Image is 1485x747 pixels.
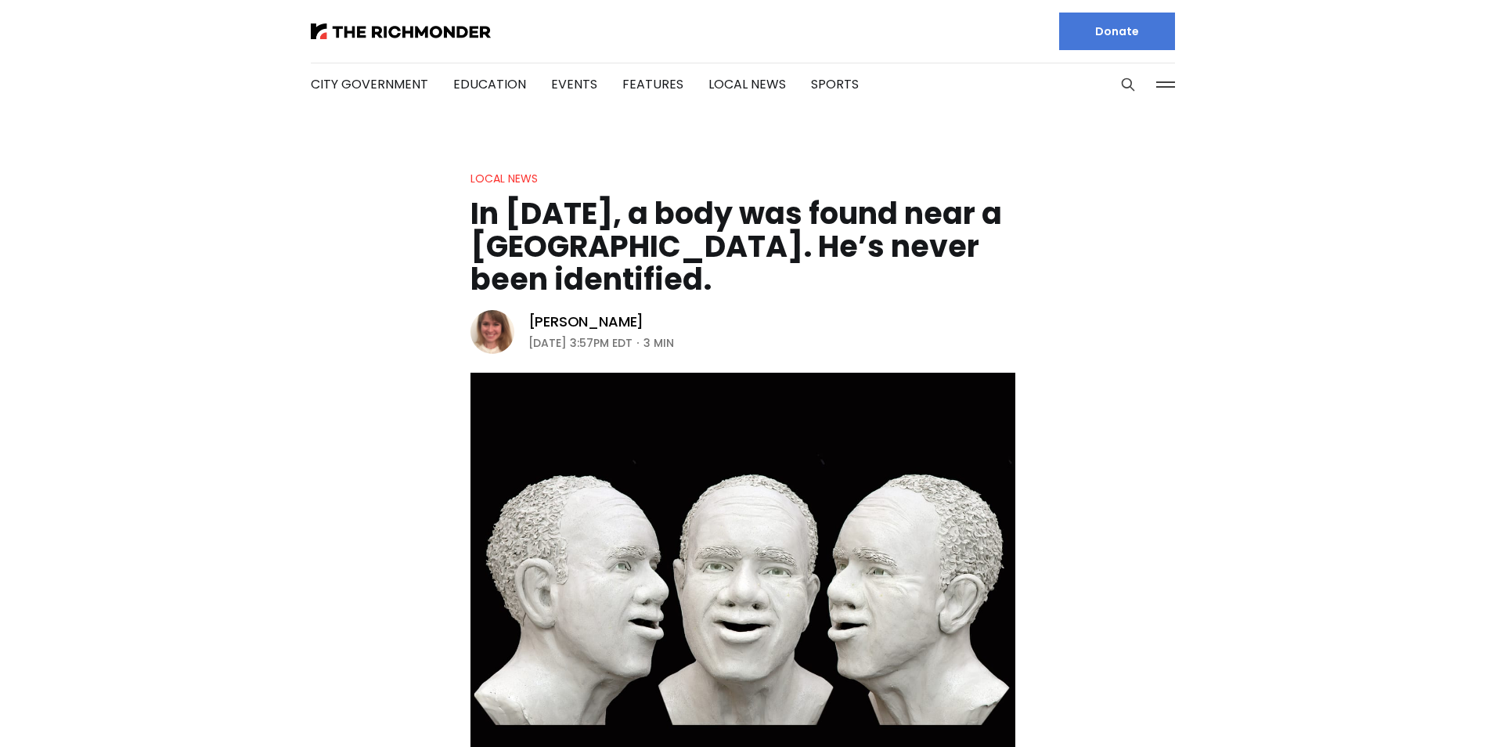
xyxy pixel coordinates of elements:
[1059,13,1175,50] a: Donate
[311,23,491,39] img: The Richmonder
[708,75,786,93] a: Local News
[470,197,1015,296] h1: In [DATE], a body was found near a [GEOGRAPHIC_DATA]. He’s never been identified.
[311,75,428,93] a: City Government
[470,171,538,186] a: Local News
[1116,73,1140,96] button: Search this site
[453,75,526,93] a: Education
[811,75,859,93] a: Sports
[622,75,683,93] a: Features
[528,334,633,352] time: [DATE] 3:57PM EDT
[643,334,674,352] span: 3 min
[528,312,644,331] a: [PERSON_NAME]
[551,75,597,93] a: Events
[470,310,514,354] img: Sarah Vogelsong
